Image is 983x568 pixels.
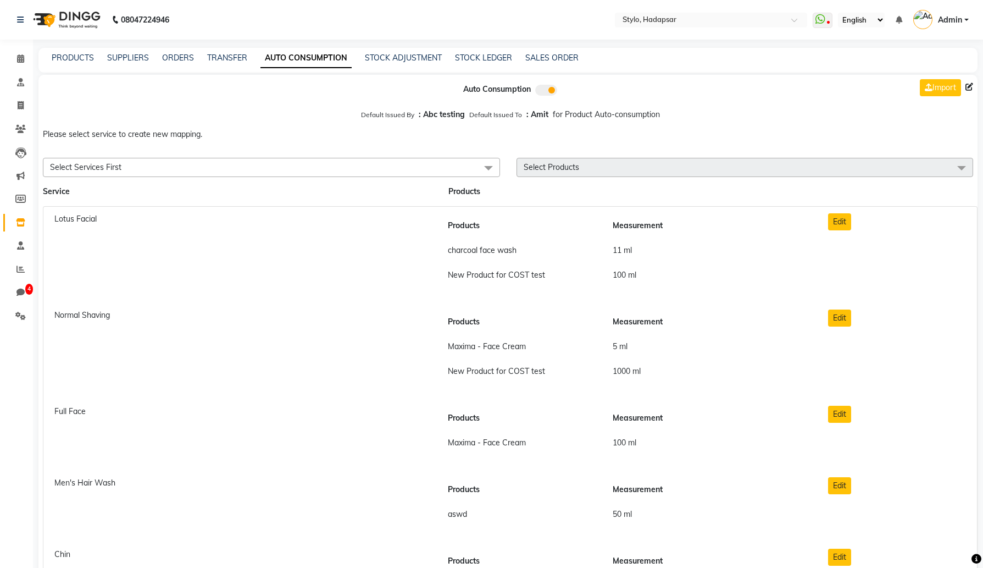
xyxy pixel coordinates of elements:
[441,213,606,238] th: Products
[54,549,70,559] span: Chin
[441,406,606,431] th: Products
[455,53,512,63] a: STOCK LEDGER
[121,4,169,35] b: 08047224946
[606,213,812,238] th: Measurement
[107,53,149,63] a: SUPPLIERS
[419,109,465,119] b: : Abc testing
[54,478,115,488] span: Men's Hair Wash
[54,214,97,224] span: Lotus Facial
[162,53,194,63] a: ORDERS
[553,109,660,119] span: for Product Auto-consumption
[828,310,851,327] button: Edit
[361,110,414,120] label: Default Issued By
[613,270,636,280] span: 100 ml
[613,341,627,351] span: 5 ml
[441,431,606,455] td: Maxima - Face Cream
[28,4,103,35] img: logo
[260,48,352,68] a: AUTO CONSUMPTION
[524,162,579,172] span: Select Products
[606,406,812,431] th: Measurement
[38,124,978,145] p: Please select service to create new mapping.
[441,359,606,384] td: New Product for COST test
[525,53,579,63] a: SALES ORDER
[913,10,932,29] img: Admin
[441,502,606,527] td: aswd
[606,310,812,334] th: Measurement
[441,477,606,502] th: Products
[469,110,522,120] label: Default Issued To
[828,213,851,230] button: Edit
[920,79,961,96] a: Import
[365,53,442,63] a: STOCK ADJUSTMENT
[3,284,30,302] a: 4
[441,334,606,359] td: Maxima - Face Cream
[441,238,606,263] td: charcoal face wash
[54,406,86,416] span: Full Face
[362,84,659,96] div: Auto Consumption
[25,284,33,295] span: 4
[43,186,70,196] span: Service
[441,263,606,288] td: New Product for COST test
[606,477,812,502] th: Measurement
[613,245,632,255] span: 11 ml
[207,53,247,63] a: TRANSFER
[448,186,480,196] span: Products
[50,162,121,172] span: Select Services First
[828,549,851,566] button: Edit
[613,438,636,448] span: 100 ml
[52,53,94,63] a: PRODUCTS
[828,406,851,423] button: Edit
[938,14,962,26] span: Admin
[613,509,632,519] span: 50 ml
[526,109,548,119] b: : Amit
[54,310,110,320] span: Normal Shaving
[613,366,641,376] span: 1000 ml
[441,310,606,334] th: Products
[828,477,851,494] button: Edit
